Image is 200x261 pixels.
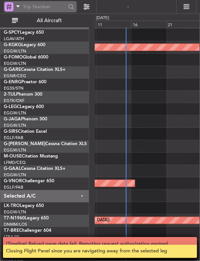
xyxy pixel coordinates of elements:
a: G-GARECessna Citation XLS+ [4,67,66,72]
span: G-SPCY [4,30,20,35]
span: G-VNOR [4,179,22,183]
a: DNMM/LOS [4,222,27,227]
a: G-VNORChallenger 650 [4,179,54,183]
a: T7-BREChallenger 604 [4,228,51,233]
span: G-FOMO [4,55,23,60]
span: G-ENRG [4,80,21,84]
span: G-JAGA [4,117,21,121]
a: EGTK/OXF [4,98,24,103]
a: G-ENRGPraetor 600 [4,80,46,84]
a: M-OUSECitation Mustang [4,154,58,159]
a: LGAV/ATH [4,36,24,42]
a: T7-N1960Legacy 650 [4,216,49,220]
span: T7-BRE [4,228,19,233]
div: [DATE] [96,15,109,21]
span: G-[PERSON_NAME] [4,142,45,146]
button: All Aircraft [8,15,81,27]
a: G-FOMOGlobal 6000 [4,55,48,60]
a: LX-TROLegacy 650 [4,204,44,208]
span: T7-N1960 [4,216,25,220]
a: 2-TIJLPhenom 300 [4,92,42,97]
a: EGGW/LTN [4,172,26,178]
a: G-KGKGLegacy 600 [4,43,45,47]
input: Trip Number [23,1,66,12]
div: 16 [131,21,167,27]
a: EGSS/STN [4,85,24,91]
a: EGGW/LTN [4,209,26,215]
div: Closing Flight Panel since you are navigating away from the selected leg [6,248,186,255]
div: [Timeline] Reload page data fail: Remoting request authorization expired. Refresh the page and tr... [6,240,186,255]
a: EGNR/CEG [4,73,26,79]
a: G-LEGCLegacy 600 [4,105,44,109]
span: G-GAAL [4,166,21,171]
a: LFMD/CEQ [4,160,25,165]
span: G-KGKG [4,43,21,47]
a: LTBA/ISL [4,234,21,240]
a: G-[PERSON_NAME]Cessna Citation XLS [4,142,87,146]
a: G-SIRSCitation Excel [4,129,47,134]
a: G-SPCYLegacy 650 [4,30,44,35]
a: EGGW/LTN [4,110,26,116]
span: G-GARE [4,67,21,72]
span: All Aircraft [19,18,79,23]
span: M-OUSE [4,154,22,159]
a: EGLF/FAB [4,135,23,141]
a: EGGW/LTN [4,61,26,66]
a: EGGW/LTN [4,48,26,54]
span: G-LEGC [4,105,20,109]
span: G-SIRS [4,129,18,134]
a: EGLF/FAB [4,184,23,190]
span: LX-TRO [4,204,20,208]
a: EGGW/LTN [4,147,26,153]
span: 2-TIJL [4,92,16,97]
a: EGGW/LTN [4,123,26,128]
div: 11 [96,21,131,27]
a: G-GAALCessna Citation XLS+ [4,166,66,171]
a: G-JAGAPhenom 300 [4,117,47,121]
